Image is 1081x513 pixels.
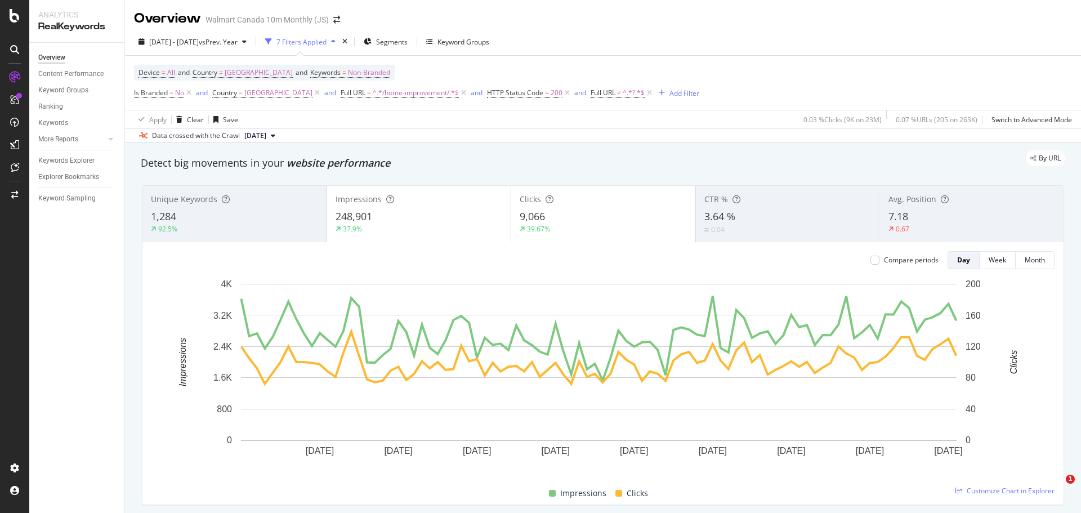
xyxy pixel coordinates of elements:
div: Month [1025,255,1045,265]
div: Day [957,255,970,265]
div: RealKeywords [38,20,115,33]
span: = [342,68,346,77]
span: = [219,68,223,77]
div: Data crossed with the Crawl [152,131,240,141]
iframe: Intercom live chat [1043,475,1070,502]
span: 1 [1066,475,1075,484]
span: Country [212,88,237,97]
text: 3.2K [213,310,232,320]
a: More Reports [38,133,105,145]
span: Non-Branded [348,65,390,81]
text: [DATE] [384,446,412,456]
text: [DATE] [856,446,884,456]
button: and [471,87,483,98]
button: Segments [359,33,412,51]
div: Ranking [38,101,63,113]
div: 0.67 [896,224,909,234]
text: [DATE] [463,446,491,456]
div: times [340,36,350,47]
div: 92.5% [158,224,177,234]
text: 1.6K [213,373,232,382]
span: Keywords [310,68,341,77]
span: [GEOGRAPHIC_DATA] [225,65,293,81]
text: [DATE] [699,446,727,456]
span: Full URL [591,88,615,97]
span: 200 [551,85,562,101]
text: 40 [966,404,976,414]
a: Ranking [38,101,117,113]
div: 39.67% [527,224,550,234]
div: Keywords Explorer [38,155,95,167]
img: Equal [704,228,709,231]
div: Add Filter [669,88,699,98]
div: arrow-right-arrow-left [333,16,340,24]
text: 800 [217,404,232,414]
div: 0.03 % Clicks ( 9K on 23M ) [803,115,882,124]
span: Clicks [520,194,541,204]
span: and [296,68,307,77]
button: [DATE] - [DATE]vsPrev. Year [134,33,251,51]
div: Keywords [38,117,68,129]
a: Content Performance [38,68,117,80]
div: legacy label [1026,150,1065,166]
div: More Reports [38,133,78,145]
div: and [574,88,586,97]
button: Save [209,110,238,128]
button: and [574,87,586,98]
div: and [196,88,208,97]
span: vs Prev. Year [199,37,238,47]
a: Overview [38,52,117,64]
a: Keyword Sampling [38,193,117,204]
span: By URL [1039,155,1061,162]
text: Clicks [1009,350,1019,374]
div: Keyword Sampling [38,193,96,204]
div: 7 Filters Applied [276,37,327,47]
button: Apply [134,110,167,128]
a: Keywords Explorer [38,155,117,167]
div: Clear [187,115,204,124]
span: 2025 Aug. 1st [244,131,266,141]
button: Month [1016,251,1055,269]
div: and [324,88,336,97]
div: and [471,88,483,97]
button: Keyword Groups [422,33,494,51]
span: ^.*/home-improvement/.*$ [373,85,459,101]
text: 0 [966,435,971,445]
span: 1,284 [151,209,176,223]
div: Week [989,255,1006,265]
text: Impressions [178,338,187,386]
text: 2.4K [213,342,232,351]
button: and [324,87,336,98]
a: Explorer Bookmarks [38,171,117,183]
div: 37.9% [343,224,362,234]
span: ≠ [617,88,621,97]
div: Explorer Bookmarks [38,171,99,183]
text: [DATE] [620,446,648,456]
button: Switch to Advanced Mode [987,110,1072,128]
span: = [162,68,166,77]
text: 120 [966,342,981,351]
button: Day [948,251,980,269]
div: Switch to Advanced Mode [991,115,1072,124]
span: Device [139,68,160,77]
span: [DATE] - [DATE] [149,37,199,47]
div: Content Performance [38,68,104,80]
div: 0.04 [711,225,725,234]
span: Impressions [560,487,606,500]
text: [DATE] [934,446,962,456]
text: 200 [966,279,981,289]
span: [GEOGRAPHIC_DATA] [244,85,312,101]
div: Keyword Groups [437,37,489,47]
svg: A chart. [151,278,1046,474]
div: Save [223,115,238,124]
span: Clicks [627,487,648,500]
button: Add Filter [654,86,699,100]
span: Impressions [336,194,382,204]
span: Full URL [341,88,365,97]
a: Keywords [38,117,117,129]
span: Unique Keywords [151,194,217,204]
text: [DATE] [542,446,570,456]
span: 9,066 [520,209,545,223]
span: 3.64 % [704,209,735,223]
text: 4K [221,279,232,289]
